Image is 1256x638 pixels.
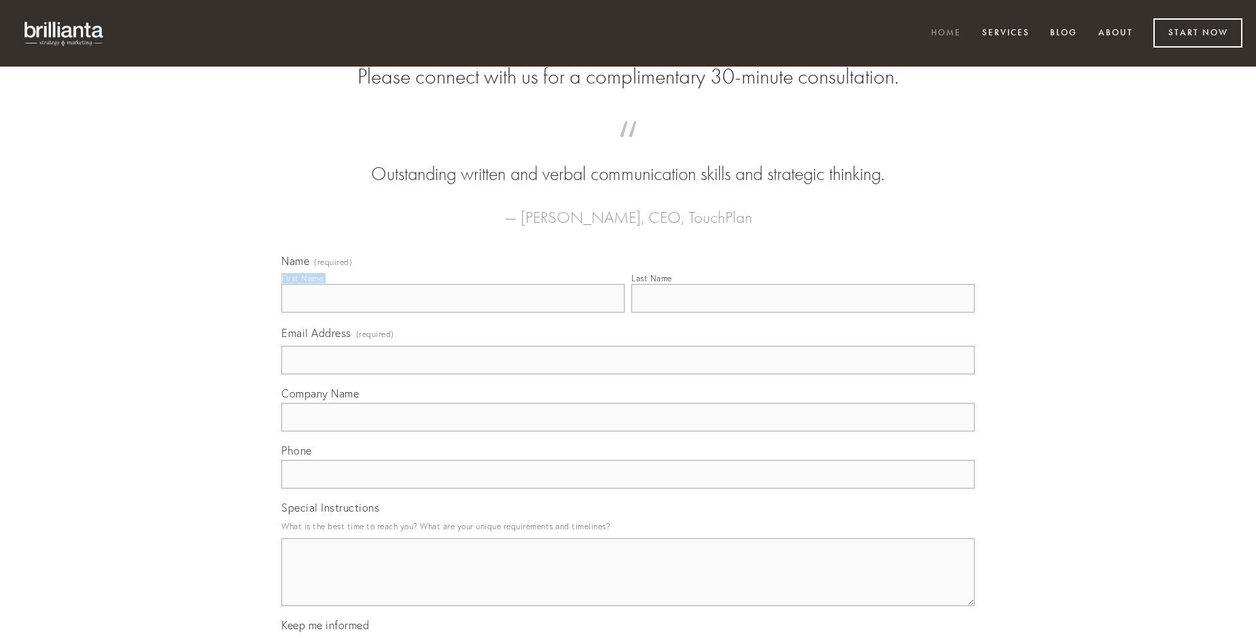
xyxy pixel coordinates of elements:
[973,22,1039,45] a: Services
[281,64,975,90] h2: Please connect with us for a complimentary 30-minute consultation.
[303,135,953,161] span: “
[314,258,352,266] span: (required)
[281,273,323,283] div: First Name
[281,444,312,457] span: Phone
[281,254,309,268] span: Name
[281,387,359,400] span: Company Name
[356,325,394,343] span: (required)
[281,618,369,632] span: Keep me informed
[1153,18,1242,48] a: Start Now
[1089,22,1142,45] a: About
[281,501,379,514] span: Special Instructions
[14,14,116,53] img: brillianta - research, strategy, marketing
[1041,22,1086,45] a: Blog
[281,517,975,535] p: What is the best time to reach you? What are your unique requirements and timelines?
[281,326,351,340] span: Email Address
[303,135,953,188] blockquote: Outstanding written and verbal communication skills and strategic thinking.
[303,188,953,231] figcaption: — [PERSON_NAME], CEO, TouchPlan
[631,273,672,283] div: Last Name
[922,22,970,45] a: Home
